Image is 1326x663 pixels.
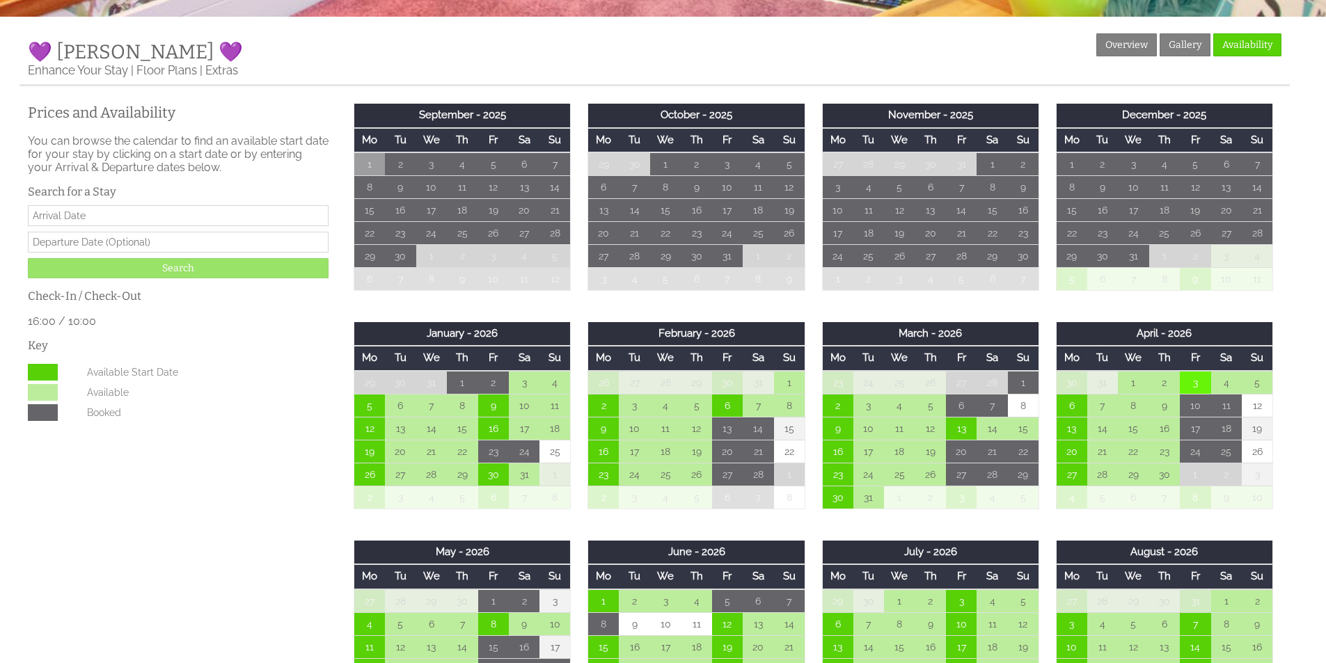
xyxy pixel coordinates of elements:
a: Prices and Availability [28,104,329,122]
td: 6 [977,268,1007,291]
th: Sa [977,346,1007,370]
input: Arrival Date [28,205,329,226]
td: 7 [946,176,977,199]
td: 3 [1118,152,1149,176]
td: 5 [1180,152,1210,176]
td: 1 [1008,371,1039,394]
th: Fr [1180,346,1210,370]
th: March - 2026 [822,322,1039,346]
input: Departure Date (Optional) [28,232,329,253]
th: Tu [385,128,416,152]
td: 30 [385,371,416,394]
th: Mo [588,128,619,152]
td: 7 [385,268,416,291]
td: 5 [650,268,681,291]
td: 28 [977,371,1007,394]
td: 10 [478,268,509,291]
td: 28 [853,152,884,176]
h3: Search for a Stay [28,185,329,198]
dd: Available Start Date [84,364,325,381]
a: Availability [1213,33,1281,56]
td: 3 [588,268,619,291]
td: 3 [822,176,853,199]
a: Enhance Your Stay [28,63,128,77]
td: 2 [822,394,853,417]
th: February - 2026 [588,322,805,346]
td: 18 [1149,199,1180,222]
th: December - 2025 [1056,104,1272,127]
td: 27 [619,371,649,394]
td: 8 [447,394,477,417]
th: Fr [712,346,743,370]
td: 4 [1242,245,1272,268]
th: Mo [822,128,853,152]
td: 10 [1211,268,1242,291]
td: 21 [946,222,977,245]
td: 4 [915,268,945,291]
th: Su [539,346,570,370]
td: 5 [1242,371,1272,394]
td: 27 [946,371,977,394]
th: Fr [478,128,509,152]
td: 5 [354,394,385,417]
td: 6 [946,394,977,417]
td: 6 [915,176,945,199]
td: 2 [853,268,884,291]
td: 7 [619,176,649,199]
td: 17 [822,222,853,245]
td: 4 [539,371,570,394]
td: 2 [1087,152,1118,176]
td: 4 [1149,152,1180,176]
td: 11 [447,176,477,199]
td: 21 [1242,199,1272,222]
td: 8 [977,176,1007,199]
td: 16 [681,199,711,222]
td: 13 [915,199,945,222]
td: 3 [884,268,915,291]
td: 29 [354,371,385,394]
th: Fr [712,128,743,152]
td: 5 [774,152,805,176]
td: 8 [1056,176,1087,199]
td: 29 [1056,245,1087,268]
td: 11 [853,199,884,222]
td: 5 [478,152,509,176]
th: Th [681,346,711,370]
td: 3 [619,394,649,417]
th: Tu [853,346,884,370]
td: 23 [681,222,711,245]
td: 5 [915,394,945,417]
td: 5 [1056,268,1087,291]
td: 22 [650,222,681,245]
td: 29 [354,245,385,268]
td: 30 [1056,371,1087,394]
td: 20 [1211,199,1242,222]
td: 30 [681,245,711,268]
th: November - 2025 [822,104,1039,127]
th: Su [539,128,570,152]
td: 30 [385,245,416,268]
td: 24 [712,222,743,245]
td: 8 [416,268,447,291]
td: 16 [385,199,416,222]
th: Su [1242,346,1272,370]
td: 2 [447,245,477,268]
a: Overview [1096,33,1157,56]
td: 21 [619,222,649,245]
td: 12 [539,268,570,291]
td: 26 [588,371,619,394]
th: Sa [743,128,773,152]
th: September - 2025 [354,104,571,127]
td: 5 [681,394,711,417]
td: 7 [977,394,1007,417]
td: 31 [1118,245,1149,268]
td: 25 [447,222,477,245]
td: 15 [1056,199,1087,222]
th: Th [915,128,945,152]
td: 31 [1087,371,1118,394]
td: 23 [1087,222,1118,245]
th: We [416,128,447,152]
th: Th [915,346,945,370]
th: Sa [977,128,1007,152]
td: 30 [915,152,945,176]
